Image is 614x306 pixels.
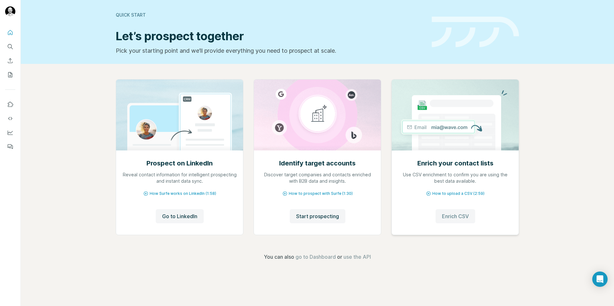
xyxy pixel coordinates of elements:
[150,191,216,196] span: How Surfe works on LinkedIn (1:58)
[432,17,519,48] img: banner
[417,159,493,168] h2: Enrich your contact lists
[279,159,356,168] h2: Identify target accounts
[337,253,342,261] span: or
[5,113,15,124] button: Use Surfe API
[398,172,512,184] p: Use CSV enrichment to confirm you are using the best data available.
[442,212,469,220] span: Enrich CSV
[432,191,484,196] span: How to upload a CSV (2:59)
[343,253,371,261] button: use the API
[116,30,424,42] h1: Let’s prospect together
[116,80,243,150] img: Prospect on LinkedIn
[391,80,519,150] img: Enrich your contact lists
[5,27,15,38] button: Quick start
[5,127,15,138] button: Dashboard
[436,209,475,223] button: Enrich CSV
[146,159,213,168] h2: Prospect on LinkedIn
[592,272,608,287] div: Open Intercom Messenger
[289,191,353,196] span: How to prospect with Surfe (1:30)
[264,253,294,261] span: You can also
[5,6,15,17] img: Avatar
[296,212,339,220] span: Start prospecting
[254,80,381,150] img: Identify target accounts
[162,212,197,220] span: Go to LinkedIn
[260,172,374,184] p: Discover target companies and contacts enriched with B2B data and insights.
[156,209,204,223] button: Go to LinkedIn
[295,253,336,261] button: go to Dashboard
[290,209,345,223] button: Start prospecting
[5,55,15,66] button: Enrich CSV
[122,172,237,184] p: Reveal contact information for intelligent prospecting and instant data sync.
[116,46,424,55] p: Pick your starting point and we’ll provide everything you need to prospect at scale.
[116,12,424,18] div: Quick start
[5,41,15,52] button: Search
[5,99,15,110] button: Use Surfe on LinkedIn
[5,69,15,80] button: My lists
[5,141,15,152] button: Feedback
